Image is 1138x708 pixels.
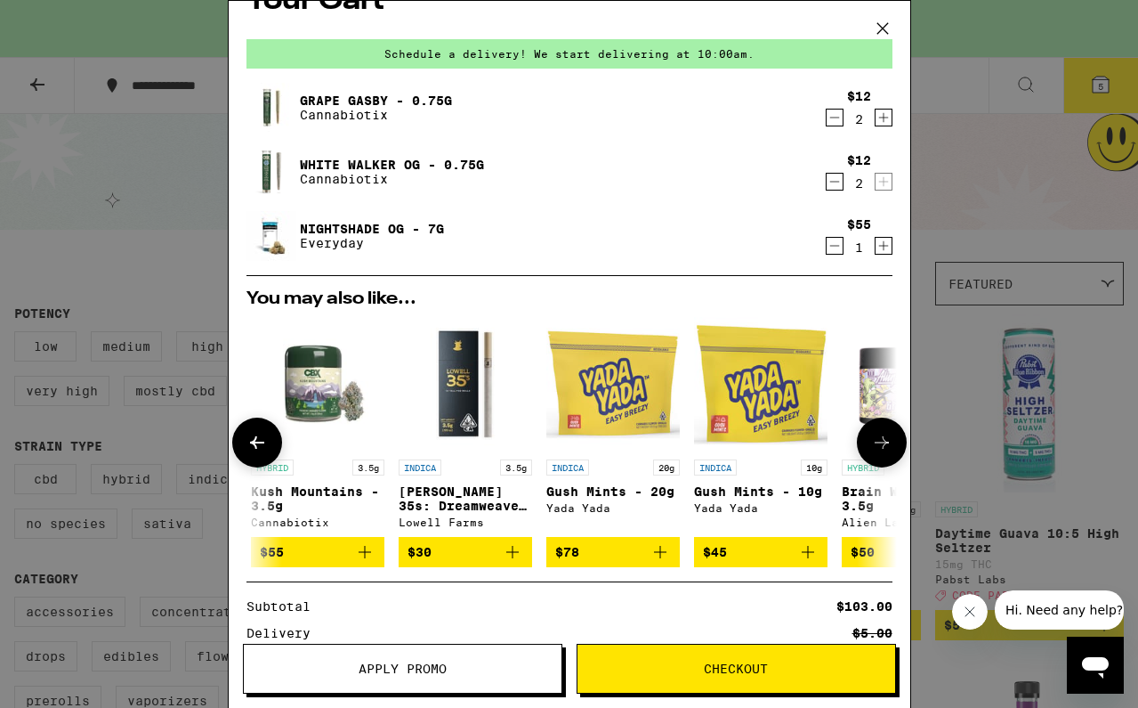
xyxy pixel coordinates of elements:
div: Lowell Farms [399,517,532,528]
div: Alien Labs [842,517,975,528]
img: Grape Gasby - 0.75g [246,83,296,133]
div: $5.00 [852,627,892,639]
div: 2 [847,112,871,126]
span: $78 [555,545,579,559]
p: Gush Mints - 20g [546,484,680,499]
button: Increment [875,173,892,191]
button: Increment [875,109,892,126]
p: 3.5g [352,460,384,476]
a: Grape Gasby - 0.75g [300,94,452,108]
span: $55 [260,545,284,559]
p: Kush Mountains - 3.5g [251,484,384,513]
p: INDICA [694,460,737,476]
p: HYBRID [251,460,294,476]
p: HYBRID [842,460,884,476]
h2: You may also like... [246,290,892,308]
span: $50 [851,545,875,559]
div: $12 [847,153,871,167]
p: 10g [801,460,827,476]
button: Add to bag [842,537,975,567]
img: Cannabiotix - Kush Mountains - 3.5g [251,317,384,451]
a: Open page for Lowell 35s: Dreamweaver 10 Pack - 3.5g from Lowell Farms [399,317,532,537]
p: INDICA [546,460,589,476]
img: Yada Yada - Gush Mints - 10g [694,317,827,451]
span: $30 [408,545,432,559]
iframe: Close message [952,594,988,630]
button: Decrement [826,173,843,191]
p: Gush Mints - 10g [694,484,827,499]
iframe: Message from company [995,590,1124,630]
div: Schedule a delivery! We start delivering at 10:00am. [246,39,892,69]
span: Checkout [704,663,768,675]
img: Yada Yada - Gush Mints - 20g [546,317,680,451]
button: Add to bag [251,537,384,567]
p: Cannabiotix [300,172,484,186]
button: Decrement [826,237,843,255]
a: Open page for Gush Mints - 10g from Yada Yada [694,317,827,537]
span: Apply Promo [359,663,447,675]
p: Cannabiotix [300,108,452,122]
button: Decrement [826,109,843,126]
button: Add to bag [546,537,680,567]
p: [PERSON_NAME] 35s: Dreamweaver 10 Pack - 3.5g [399,484,532,513]
div: 2 [847,176,871,191]
p: 3.5g [500,460,532,476]
a: Open page for Kush Mountains - 3.5g from Cannabiotix [251,317,384,537]
p: Everyday [300,236,444,250]
span: $45 [703,545,727,559]
button: Add to bag [399,537,532,567]
div: $103.00 [836,600,892,613]
a: White Walker OG - 0.75g [300,158,484,172]
img: White Walker OG - 0.75g [246,147,296,197]
div: Cannabiotix [251,517,384,528]
img: Lowell Farms - Lowell 35s: Dreamweaver 10 Pack - 3.5g [399,317,532,451]
div: Yada Yada [546,502,680,514]
button: Checkout [577,644,896,694]
button: Add to bag [694,537,827,567]
div: 1 [847,240,871,255]
img: Nightshade OG - 7g [246,211,296,261]
button: Apply Promo [243,644,562,694]
div: Subtotal [246,600,323,613]
div: $12 [847,89,871,103]
p: 20g [653,460,680,476]
img: Alien Labs - Brain Wash - 3.5g [842,317,975,451]
p: Brain Wash - 3.5g [842,484,975,513]
p: INDICA [399,460,441,476]
button: Increment [875,237,892,255]
a: Nightshade OG - 7g [300,222,444,236]
div: Yada Yada [694,502,827,514]
div: Delivery [246,627,323,639]
div: $55 [847,217,871,232]
iframe: Button to launch messaging window [1067,637,1124,694]
a: Open page for Brain Wash - 3.5g from Alien Labs [842,317,975,537]
a: Open page for Gush Mints - 20g from Yada Yada [546,317,680,537]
